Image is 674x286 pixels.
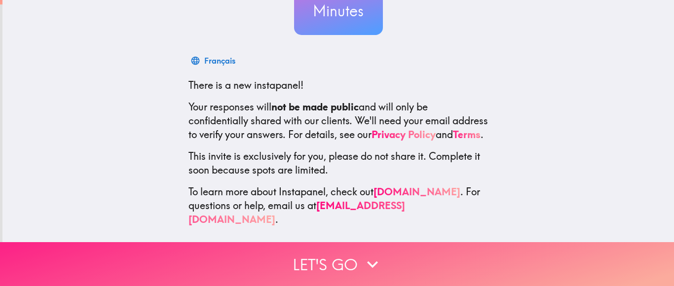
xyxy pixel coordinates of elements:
[294,0,383,21] h3: Minutes
[372,128,436,141] a: Privacy Policy
[188,149,488,177] p: This invite is exclusively for you, please do not share it. Complete it soon because spots are li...
[453,128,481,141] a: Terms
[271,101,359,113] b: not be made public
[374,185,460,198] a: [DOMAIN_NAME]
[204,54,235,68] div: Français
[188,185,488,226] p: To learn more about Instapanel, check out . For questions or help, email us at .
[188,100,488,142] p: Your responses will and will only be confidentially shared with our clients. We'll need your emai...
[188,199,405,225] a: [EMAIL_ADDRESS][DOMAIN_NAME]
[188,51,239,71] button: Français
[188,79,303,91] span: There is a new instapanel!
